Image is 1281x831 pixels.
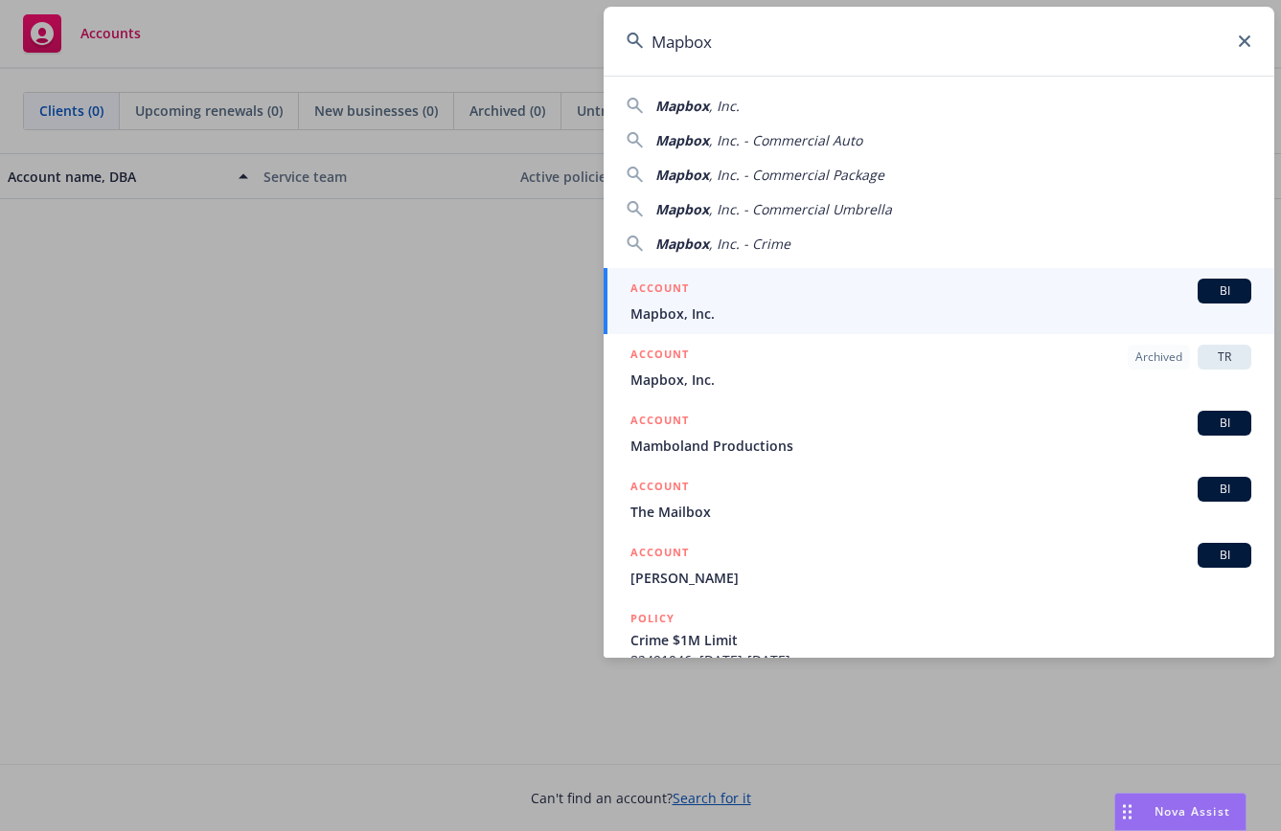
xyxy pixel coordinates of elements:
span: BI [1205,282,1244,300]
span: Mapbox [655,166,709,184]
span: Mapbox [655,200,709,218]
h5: ACCOUNT [630,345,689,368]
span: 82491046, [DATE]-[DATE] [630,650,1251,670]
span: Mamboland Productions [630,436,1251,456]
span: , Inc. [709,97,740,115]
span: The Mailbox [630,502,1251,522]
span: , Inc. - Crime [709,235,790,253]
a: ACCOUNTBIMamboland Productions [604,400,1274,466]
span: Mapbox [655,131,709,149]
span: BI [1205,415,1244,432]
span: Crime $1M Limit [630,630,1251,650]
span: Nova Assist [1155,803,1230,820]
h5: ACCOUNT [630,477,689,500]
a: ACCOUNTBIThe Mailbox [604,466,1274,532]
a: POLICYCrime $1M Limit82491046, [DATE]-[DATE] [604,598,1274,681]
h5: ACCOUNT [630,543,689,566]
span: Mapbox, Inc. [630,303,1251,324]
span: BI [1205,481,1244,498]
span: Archived [1135,348,1182,366]
span: Mapbox, Inc. [630,370,1251,390]
a: ACCOUNTBIMapbox, Inc. [604,268,1274,334]
a: ACCOUNTArchivedTRMapbox, Inc. [604,334,1274,400]
span: BI [1205,547,1244,564]
span: TR [1205,348,1244,366]
h5: POLICY [630,609,675,628]
a: ACCOUNTBI[PERSON_NAME] [604,532,1274,598]
span: Mapbox [655,97,709,115]
input: Search... [604,7,1274,76]
span: , Inc. - Commercial Umbrella [709,200,892,218]
div: Drag to move [1115,794,1139,830]
button: Nova Assist [1114,793,1247,831]
span: , Inc. - Commercial Auto [709,131,862,149]
span: [PERSON_NAME] [630,568,1251,588]
h5: ACCOUNT [630,279,689,302]
span: Mapbox [655,235,709,253]
span: , Inc. - Commercial Package [709,166,884,184]
h5: ACCOUNT [630,411,689,434]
